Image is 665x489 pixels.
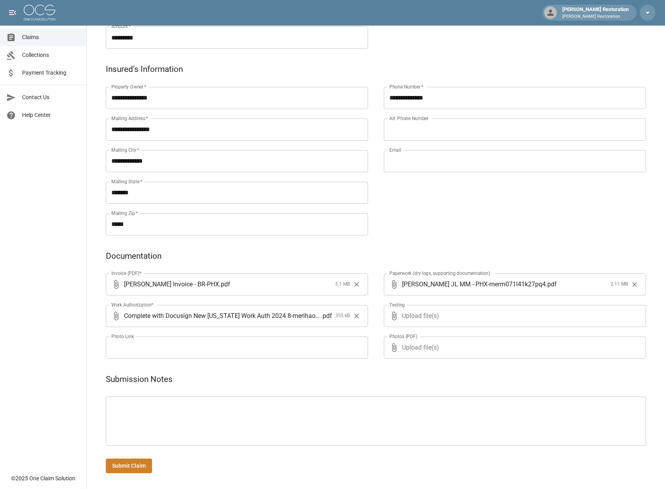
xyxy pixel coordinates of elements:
[111,333,134,340] label: Photo Link
[22,111,80,119] span: Help Center
[22,51,80,59] span: Collections
[402,305,625,327] span: Upload file(s)
[321,311,332,320] span: . pdf
[402,337,625,359] span: Upload file(s)
[106,459,152,473] button: Submit Claim
[546,280,557,289] span: . pdf
[559,6,632,20] div: [PERSON_NAME] Restoration
[389,147,401,153] label: Email
[219,280,230,289] span: . pdf
[124,311,321,320] span: Complete with Docusign New [US_STATE] Work Auth 2024 8-merihaoyb3jpayjn
[111,301,154,308] label: Work Authorization*
[22,33,80,41] span: Claims
[335,280,350,288] span: 5.1 MB
[124,280,219,289] span: [PERSON_NAME] Invoice - BR-PHX
[611,280,628,288] span: 2.11 MB
[111,115,148,122] label: Mailing Address
[111,23,131,30] label: Amount
[389,115,428,122] label: Alt. Phone Number
[629,278,641,290] button: Clear
[351,278,363,290] button: Clear
[22,93,80,102] span: Contact Us
[22,69,80,77] span: Payment Tracking
[389,83,423,90] label: Phone Number
[389,270,490,276] label: Paperwork (dry logs, supporting documentation)
[111,147,139,153] label: Mailing City
[24,5,55,21] img: ocs-logo-white-transparent.png
[389,333,417,340] label: Photos (PDF)
[335,312,350,320] span: 355 kB
[562,13,629,20] p: [PERSON_NAME] Restoration
[351,310,363,322] button: Clear
[111,178,142,185] label: Mailing State
[402,280,546,289] span: [PERSON_NAME] JL MM - PHX-merm071l41k27pq4
[111,210,138,216] label: Mailing Zip
[389,301,405,308] label: Testing
[11,474,75,482] div: © 2025 One Claim Solution
[5,5,21,21] button: open drawer
[111,270,142,276] label: Invoice (PDF)*
[111,83,147,90] label: Property Owner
